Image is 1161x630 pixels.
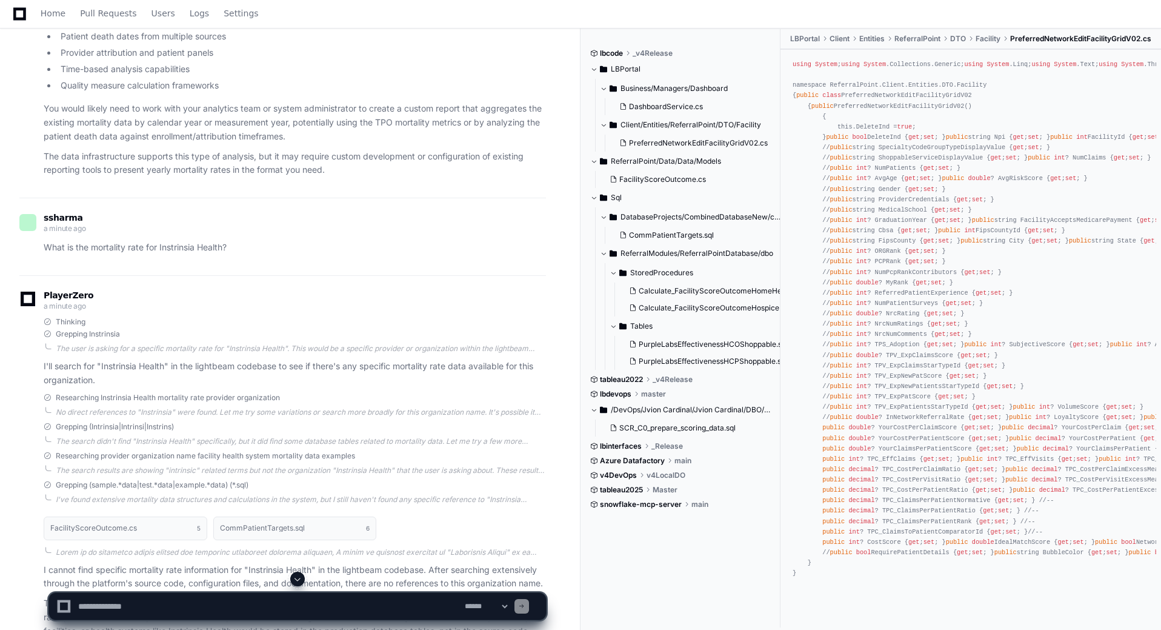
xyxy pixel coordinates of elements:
span: double [848,445,871,452]
span: _v4Release [633,49,673,58]
span: Calculate_FacilityScoreOutcomeHospice.sql [639,303,791,313]
span: set [994,445,1005,452]
h1: FacilityScoreOutcome.cs [50,524,137,532]
span: set [920,175,931,182]
span: public [830,362,853,369]
span: CommPatientTargets.sql [629,230,714,240]
span: Home [41,10,65,17]
span: set [960,300,971,307]
span: set [1043,227,1054,234]
span: public [830,393,853,400]
span: System [863,61,886,68]
span: get [960,352,971,359]
span: public [830,237,853,244]
span: set [986,414,997,421]
span: Calculate_FacilityScoreOutcomeHomeHealth.sql [639,286,806,296]
span: LBPortal [790,34,820,44]
span: get [916,279,926,286]
span: using [841,61,860,68]
svg: Directory [610,81,617,96]
span: set [1088,341,1099,348]
span: SCR_C0_prepare_scoring_data.sql [619,423,736,433]
span: set [938,237,949,244]
span: public [1009,435,1031,442]
span: get [1129,424,1140,431]
span: int [856,320,867,327]
svg: Directory [610,118,617,132]
span: set [972,196,983,203]
span: bool [853,133,868,141]
span: set [953,393,964,400]
span: int [856,330,867,338]
span: get [1106,414,1117,421]
span: Grepping Instrinsia [56,329,120,339]
span: Users [151,10,175,17]
li: Time-based analysis capabilities [57,62,546,76]
span: set [1143,424,1154,431]
span: public [830,144,853,151]
span: int [856,383,867,390]
div: The search didn't find "Instrinsia Health" specifically, but it did find some database tables rel... [56,437,546,446]
span: public [1050,133,1073,141]
button: Calculate_FacilityScoreOutcomeHospice.sql [624,300,793,317]
span: set [950,216,960,224]
span: set [916,227,926,234]
span: set [983,466,994,473]
span: set [964,372,975,380]
p: You would likely need to work with your analytics team or system administrator to create a custom... [44,102,546,143]
span: get [946,300,957,307]
span: public [1009,414,1031,421]
span: int [856,341,867,348]
span: double [856,279,879,286]
span: /DevOps/Jvion Cardinal/Jvion Cardinal/DBO/Tables [611,405,771,415]
span: public [830,279,853,286]
span: public [830,258,853,265]
span: decimal [1043,445,1069,452]
span: public [830,330,853,338]
span: get [972,414,983,421]
span: public [830,300,853,307]
span: public [1005,466,1028,473]
span: public [1028,154,1050,161]
span: get [927,310,938,317]
span: public [946,133,968,141]
span: public [826,133,848,141]
span: set [979,424,990,431]
span: get [1114,154,1125,161]
span: get [976,403,986,411]
span: int [1036,414,1046,421]
span: Tables [630,321,653,331]
span: public [1110,341,1133,348]
span: public [830,175,853,182]
span: set [950,330,960,338]
svg: Directory [600,403,607,417]
span: set [950,206,960,213]
span: tableau2022 [600,375,643,384]
button: DatabaseProjects/CombinedDatabaseNew/comm_ccsm/Stored Procedures [600,207,781,227]
span: 5 [197,523,201,533]
span: master [641,389,666,399]
span: int [856,362,867,369]
span: get [934,330,945,338]
span: decimal [1028,424,1054,431]
span: Entities [859,34,885,44]
span: public [1002,424,1024,431]
span: get [1013,144,1023,151]
span: using [1031,61,1050,68]
span: get [986,383,997,390]
button: PreferredNetworkEditFacilityGridV02.cs [614,135,768,152]
span: public [830,352,853,359]
span: double [856,414,879,421]
span: set [1005,154,1016,161]
span: ssharma [44,213,83,223]
span: double [848,435,871,442]
span: Grepping (Intrinsia|Intrinsi|Instrins) [56,422,174,432]
span: get [1050,175,1061,182]
span: get [957,196,968,203]
span: Logs [190,10,209,17]
span: get [934,216,945,224]
button: DashboardService.cs [614,98,768,115]
span: public [830,320,853,327]
span: Pull Requests [80,10,136,17]
span: public [830,186,853,193]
